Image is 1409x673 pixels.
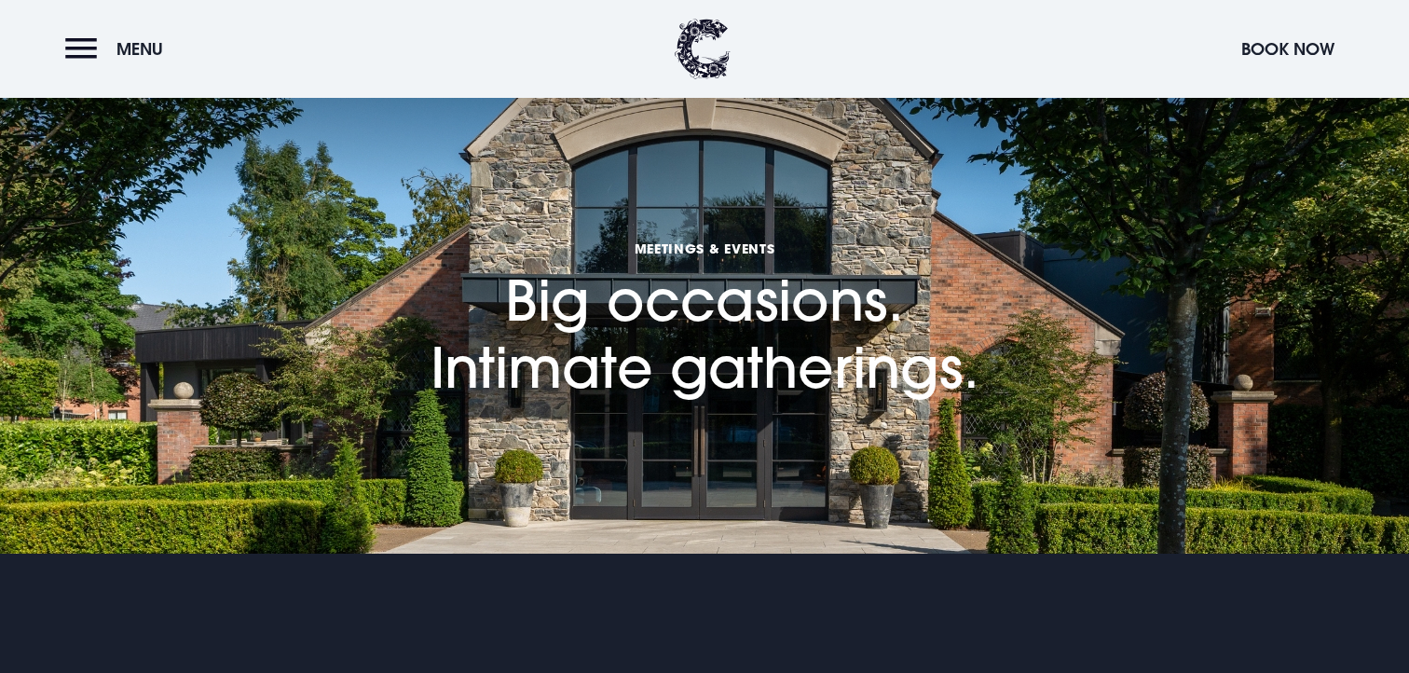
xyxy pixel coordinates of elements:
span: Menu [116,38,163,60]
span: Meetings & Events [431,240,979,257]
img: Clandeboye Lodge [675,19,731,79]
button: Book Now [1232,29,1344,69]
h1: Big occasions. Intimate gatherings. [431,156,979,401]
button: Menu [65,29,172,69]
